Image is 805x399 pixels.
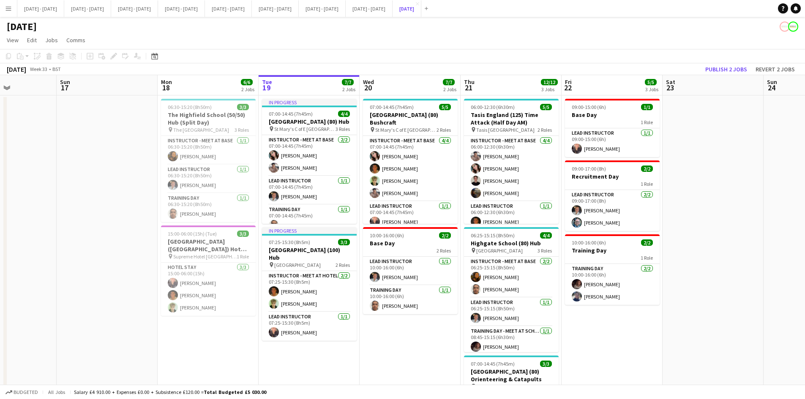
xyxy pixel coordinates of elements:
[464,298,559,326] app-card-role: Lead Instructor1/106:25-15:15 (8h50m)[PERSON_NAME]
[161,78,172,86] span: Mon
[3,35,22,46] a: View
[158,0,205,17] button: [DATE] - [DATE]
[262,227,357,234] div: In progress
[262,227,357,341] app-job-card: In progress07:25-15:30 (8h5m)3/3[GEOGRAPHIC_DATA] (100) Hub [GEOGRAPHIC_DATA]2 RolesInstructor - ...
[540,232,552,239] span: 4/4
[160,83,172,92] span: 18
[463,83,475,92] span: 21
[443,86,456,92] div: 2 Jobs
[45,36,58,44] span: Jobs
[540,361,552,367] span: 3/3
[4,388,39,397] button: Budgeted
[538,383,552,390] span: 2 Roles
[338,239,350,245] span: 3/3
[168,104,212,110] span: 06:30-15:20 (8h50m)
[262,176,357,205] app-card-role: Lead Instructor1/107:00-14:45 (7h45m)[PERSON_NAME]
[46,389,67,395] span: All jobs
[237,231,249,237] span: 3/3
[342,79,354,85] span: 7/7
[7,20,37,33] h1: [DATE]
[161,263,256,316] app-card-role: Hotel Stay3/315:00-06:00 (15h)[PERSON_NAME][PERSON_NAME][PERSON_NAME]
[565,128,660,157] app-card-role: Lead Instructor1/109:00-15:00 (6h)[PERSON_NAME]
[565,264,660,305] app-card-role: Training Day2/210:00-16:00 (6h)[PERSON_NAME][PERSON_NAME]
[274,262,321,268] span: [GEOGRAPHIC_DATA]
[14,389,38,395] span: Budgeted
[161,165,256,193] app-card-role: Lead Instructor1/106:30-15:20 (8h50m)[PERSON_NAME]
[565,78,572,86] span: Fri
[464,78,475,86] span: Thu
[471,104,515,110] span: 06:00-12:30 (6h30m)
[161,136,256,165] app-card-role: Instructor - Meet at Base1/106:30-15:20 (8h50m)[PERSON_NAME]
[262,99,357,224] app-job-card: In progress07:00-14:45 (7h45m)4/4[GEOGRAPHIC_DATA] (80) Hub St Mary's C of E [GEOGRAPHIC_DATA]3 R...
[262,246,357,261] h3: [GEOGRAPHIC_DATA] (100) Hub
[262,271,357,312] app-card-role: Instructor - Meet at Hotel2/207:25-15:30 (8h5m)[PERSON_NAME][PERSON_NAME]
[173,127,229,133] span: The [GEOGRAPHIC_DATA]
[363,227,458,314] div: 10:00-16:00 (6h)2/2Base Day2 RolesLead Instructor1/110:00-16:00 (6h)[PERSON_NAME]Training Day1/11...
[370,104,414,110] span: 07:00-14:45 (7h45m)
[111,0,158,17] button: [DATE] - [DATE]
[269,239,310,245] span: 07:25-15:30 (8h5m)
[476,247,523,254] span: [GEOGRAPHIC_DATA]
[28,66,49,72] span: Week 33
[161,111,256,126] h3: The Highfield School (50/50) Hub (Split Day)
[363,136,458,201] app-card-role: Instructor - Meet at Base4/407:00-14:45 (7h45m)[PERSON_NAME][PERSON_NAME][PERSON_NAME][PERSON_NAME]
[252,0,299,17] button: [DATE] - [DATE]
[262,205,357,233] app-card-role: Training Day1/107:00-14:45 (7h45m)[PERSON_NAME]
[336,126,350,132] span: 3 Roles
[464,136,559,201] app-card-role: Instructor - Meet at Base4/406:00-12:30 (6h30m)[PERSON_NAME][PERSON_NAME][PERSON_NAME][PERSON_NAME]
[565,160,660,231] div: 09:00-17:00 (8h)2/2Recruitment Day1 RoleLead Instructor2/209:00-17:00 (8h)[PERSON_NAME][PERSON_NAME]
[641,239,653,246] span: 2/2
[375,127,437,133] span: St Mary's C of E [GEOGRAPHIC_DATA]
[59,83,70,92] span: 17
[161,238,256,253] h3: [GEOGRAPHIC_DATA] ([GEOGRAPHIC_DATA]) Hotel - [GEOGRAPHIC_DATA]
[641,104,653,110] span: 1/1
[766,83,777,92] span: 24
[262,78,272,86] span: Tue
[235,127,249,133] span: 3 Roles
[464,99,559,224] app-job-card: 06:00-12:30 (6h30m)5/5Tasis England (125) Time Attack (Half Day AM) Tasis [GEOGRAPHIC_DATA]2 Role...
[464,111,559,126] h3: Tasis England (125) Time Attack (Half Day AM)
[565,99,660,157] div: 09:00-15:00 (6h)1/1Base Day1 RoleLead Instructor1/109:00-15:00 (6h)[PERSON_NAME]
[666,78,675,86] span: Sat
[42,35,61,46] a: Jobs
[7,65,26,73] div: [DATE]
[471,361,515,367] span: 07:00-14:45 (7h45m)
[665,83,675,92] span: 23
[363,257,458,285] app-card-role: Lead Instructor1/110:00-16:00 (6h)[PERSON_NAME]
[443,79,455,85] span: 7/7
[464,239,559,247] h3: Highgate School (80) Hub
[565,111,660,119] h3: Base Day
[24,35,40,46] a: Edit
[541,79,558,85] span: 12/12
[565,234,660,305] app-job-card: 10:00-16:00 (6h)2/2Training Day1 RoleTraining Day2/210:00-16:00 (6h)[PERSON_NAME][PERSON_NAME]
[262,312,357,341] app-card-role: Lead Instructor1/107:25-15:30 (8h5m)[PERSON_NAME]
[52,66,61,72] div: BST
[572,166,606,172] span: 09:00-17:00 (8h)
[476,127,535,133] span: Tasis [GEOGRAPHIC_DATA]
[370,232,404,239] span: 10:00-16:00 (6h)
[572,104,606,110] span: 09:00-15:00 (6h)
[464,326,559,355] app-card-role: Training Day - Meet at School1/108:45-15:15 (6h30m)[PERSON_NAME]
[74,389,266,395] div: Salary £4 910.00 + Expenses £0.00 + Subsistence £120.00 =
[262,118,357,125] h3: [GEOGRAPHIC_DATA] (80) Hub
[204,389,266,395] span: Total Budgeted £5 030.00
[538,247,552,254] span: 3 Roles
[161,225,256,316] app-job-card: 15:00-06:00 (15h) (Tue)3/3[GEOGRAPHIC_DATA] ([GEOGRAPHIC_DATA]) Hotel - [GEOGRAPHIC_DATA] Supreme...
[393,0,421,17] button: [DATE]
[572,239,606,246] span: 10:00-16:00 (6h)
[439,104,451,110] span: 5/5
[363,285,458,314] app-card-role: Training Day1/110:00-16:00 (6h)[PERSON_NAME]
[173,253,237,260] span: Supreme Hotel [GEOGRAPHIC_DATA]
[363,99,458,224] app-job-card: 07:00-14:45 (7h45m)5/5[GEOGRAPHIC_DATA] (80) Bushcraft St Mary's C of E [GEOGRAPHIC_DATA]2 RolesI...
[565,173,660,180] h3: Recruitment Day
[168,231,217,237] span: 15:00-06:00 (15h) (Tue)
[363,111,458,126] h3: [GEOGRAPHIC_DATA] (80) Bushcraft
[464,227,559,352] div: 06:25-15:15 (8h50m)4/4Highgate School (80) Hub [GEOGRAPHIC_DATA]3 RolesInstructor - Meet at Base2...
[237,104,249,110] span: 3/3
[299,0,346,17] button: [DATE] - [DATE]
[161,193,256,222] app-card-role: Training Day1/106:30-15:20 (8h50m)[PERSON_NAME]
